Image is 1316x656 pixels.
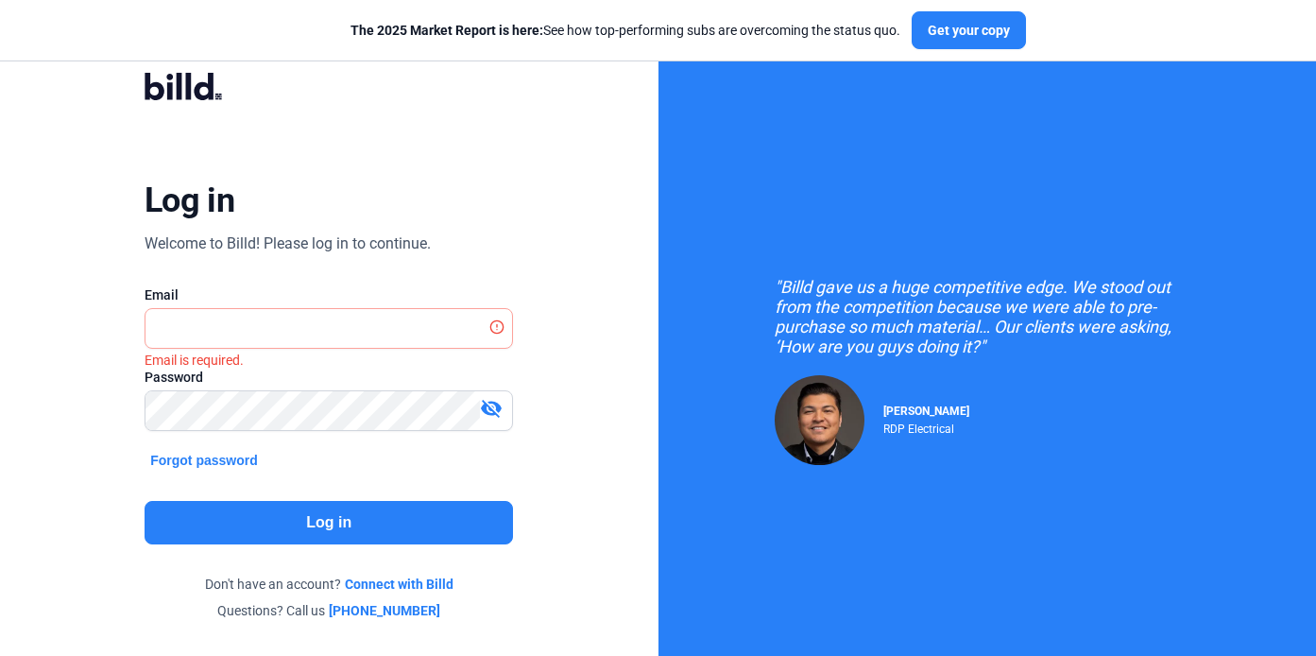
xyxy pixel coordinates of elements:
div: "Billd gave us a huge competitive edge. We stood out from the competition because we were able to... [775,277,1200,356]
div: Welcome to Billd! Please log in to continue. [145,233,431,255]
div: Don't have an account? [145,575,513,594]
div: Email [145,285,513,304]
div: Password [145,368,513,387]
div: Questions? Call us [145,601,513,620]
mat-icon: visibility_off [480,397,503,420]
button: Get your copy [912,11,1026,49]
div: RDP Electrical [883,418,969,436]
button: Forgot password [145,450,264,471]
a: [PHONE_NUMBER] [329,601,440,620]
img: Raul Pacheco [775,375,864,465]
div: See how top-performing subs are overcoming the status quo. [350,21,900,40]
button: Log in [145,501,513,544]
span: [PERSON_NAME] [883,405,969,418]
i: Email is required. [145,353,244,368]
span: The 2025 Market Report is here: [350,23,543,38]
div: Log in [145,180,234,221]
a: Connect with Billd [345,575,453,594]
